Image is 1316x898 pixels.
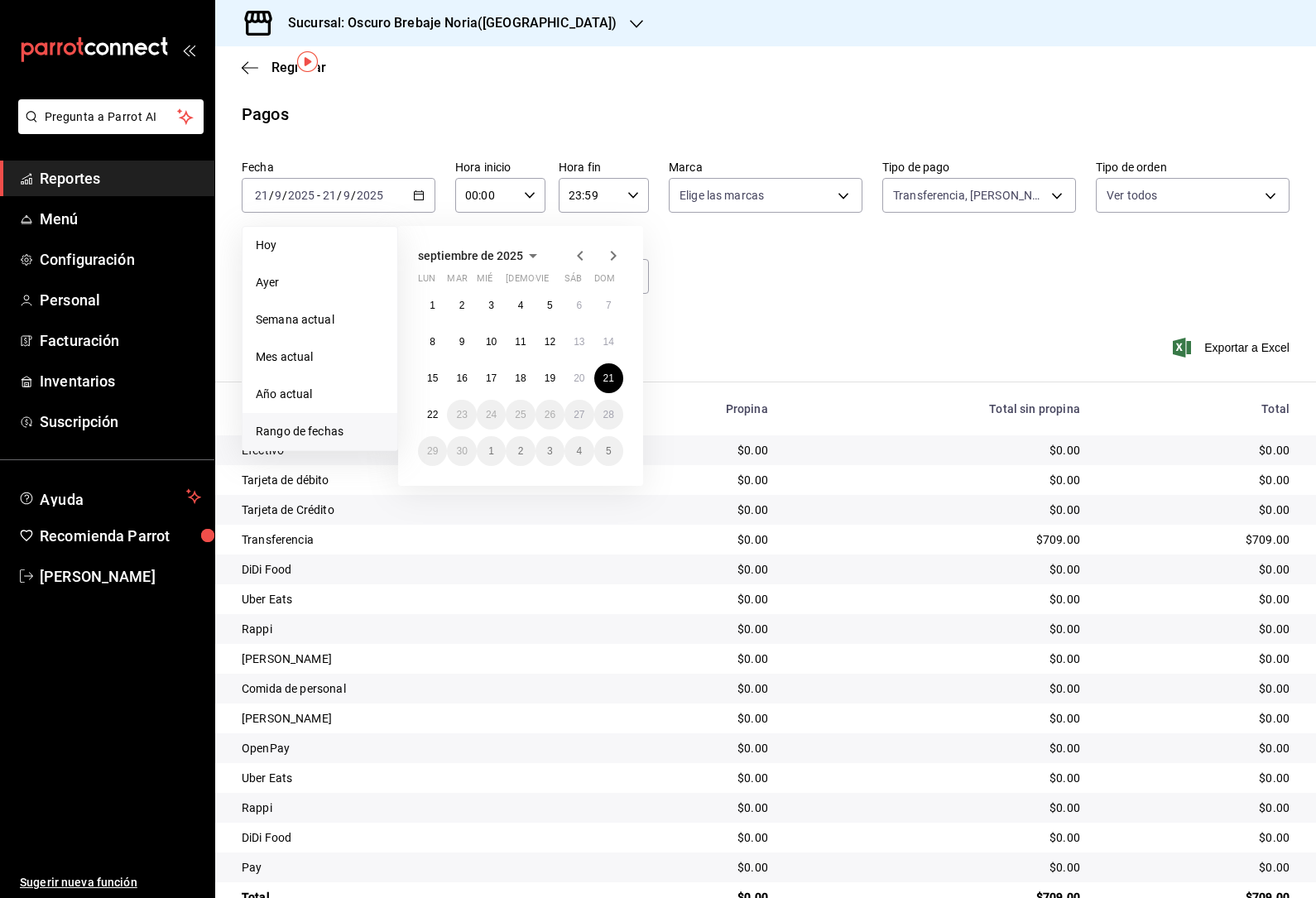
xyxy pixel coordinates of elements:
span: septiembre de 2025 [418,249,523,262]
label: Hora inicio [455,161,545,173]
button: 5 de octubre de 2025 [594,436,623,466]
button: Tooltip marker [297,51,318,72]
abbr: 3 de septiembre de 2025 [488,300,494,311]
div: Tarjeta de débito [242,472,585,488]
div: [PERSON_NAME] [242,651,585,667]
label: Tipo de orden [1096,161,1290,173]
button: 5 de septiembre de 2025 [536,291,564,320]
div: Comida de personal [242,680,585,697]
button: 4 de septiembre de 2025 [506,291,535,320]
abbr: 10 de septiembre de 2025 [486,336,497,348]
button: 30 de septiembre de 2025 [447,436,476,466]
abbr: martes [447,273,467,291]
abbr: 8 de septiembre de 2025 [430,336,435,348]
span: Facturación [40,329,201,352]
div: $0.00 [612,859,768,876]
span: Configuración [40,248,201,271]
div: Pay [242,859,585,876]
div: $0.00 [612,770,768,786]
span: Inventarios [40,370,201,392]
button: 28 de septiembre de 2025 [594,400,623,430]
button: 16 de septiembre de 2025 [447,363,476,393]
div: $0.00 [1107,442,1290,459]
div: $0.00 [612,829,768,846]
div: DiDi Food [242,561,585,578]
button: septiembre de 2025 [418,246,543,266]
div: $0.00 [1107,859,1290,876]
abbr: 29 de septiembre de 2025 [427,445,438,457]
span: / [351,189,356,202]
abbr: 20 de septiembre de 2025 [574,372,584,384]
div: $0.00 [1107,770,1290,786]
button: 2 de septiembre de 2025 [447,291,476,320]
div: $0.00 [795,829,1080,846]
div: $0.00 [1107,829,1290,846]
abbr: 5 de octubre de 2025 [606,445,612,457]
span: Ver todos [1107,187,1157,204]
div: OpenPay [242,740,585,756]
div: $0.00 [1107,740,1290,756]
button: Regresar [242,60,326,75]
span: [PERSON_NAME] [40,565,201,588]
button: 12 de septiembre de 2025 [536,327,564,357]
span: Elige las marcas [680,187,764,204]
div: Propina [612,402,768,415]
a: Pregunta a Parrot AI [12,120,204,137]
button: 7 de septiembre de 2025 [594,291,623,320]
div: Pagos [242,102,289,127]
abbr: 1 de octubre de 2025 [488,445,494,457]
abbr: 4 de octubre de 2025 [576,445,582,457]
input: -- [343,189,351,202]
button: 1 de septiembre de 2025 [418,291,447,320]
div: $0.00 [612,561,768,578]
div: $0.00 [612,531,768,548]
button: 20 de septiembre de 2025 [564,363,593,393]
div: $709.00 [1107,531,1290,548]
abbr: 15 de septiembre de 2025 [427,372,438,384]
button: 3 de octubre de 2025 [536,436,564,466]
div: $0.00 [795,502,1080,518]
button: 4 de octubre de 2025 [564,436,593,466]
div: $0.00 [1107,472,1290,488]
span: / [282,189,287,202]
span: Pregunta a Parrot AI [45,108,178,126]
button: 22 de septiembre de 2025 [418,400,447,430]
button: 19 de septiembre de 2025 [536,363,564,393]
div: Uber Eats [242,591,585,607]
button: 21 de septiembre de 2025 [594,363,623,393]
div: $0.00 [612,800,768,816]
div: Rappi [242,800,585,816]
label: Hora fin [559,161,649,173]
span: Menú [40,208,201,230]
div: $0.00 [1107,800,1290,816]
button: 23 de septiembre de 2025 [447,400,476,430]
div: $0.00 [795,621,1080,637]
button: open_drawer_menu [182,43,195,56]
label: Tipo de pago [882,161,1076,173]
button: 17 de septiembre de 2025 [477,363,506,393]
span: Semana actual [256,311,384,329]
abbr: 1 de septiembre de 2025 [430,300,435,311]
button: 3 de septiembre de 2025 [477,291,506,320]
span: Personal [40,289,201,311]
abbr: 17 de septiembre de 2025 [486,372,497,384]
abbr: 13 de septiembre de 2025 [574,336,584,348]
div: Tarjeta de Crédito [242,502,585,518]
abbr: 25 de septiembre de 2025 [515,409,526,420]
div: $0.00 [1107,710,1290,727]
div: $0.00 [612,502,768,518]
abbr: 5 de septiembre de 2025 [547,300,553,311]
div: $0.00 [612,591,768,607]
button: 8 de septiembre de 2025 [418,327,447,357]
abbr: 21 de septiembre de 2025 [603,372,614,384]
button: 26 de septiembre de 2025 [536,400,564,430]
span: Reportes [40,167,201,190]
input: ---- [356,189,384,202]
span: Ayuda [40,487,180,507]
div: [PERSON_NAME] [242,710,585,727]
label: Marca [669,161,862,173]
button: 14 de septiembre de 2025 [594,327,623,357]
button: 13 de septiembre de 2025 [564,327,593,357]
abbr: 6 de septiembre de 2025 [576,300,582,311]
span: Exportar a Excel [1176,338,1290,358]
